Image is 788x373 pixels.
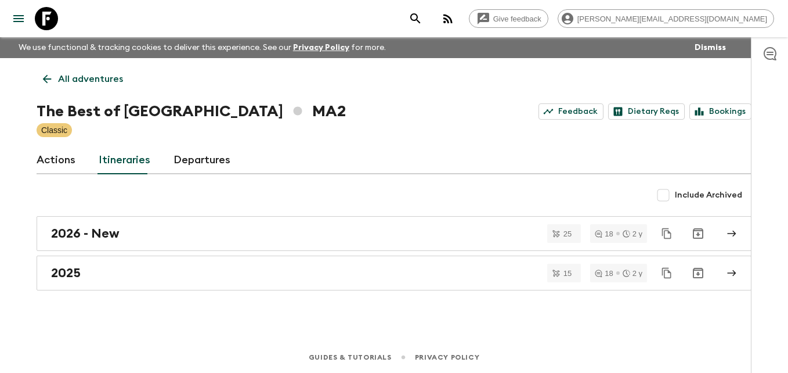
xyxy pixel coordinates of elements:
[571,15,773,23] span: [PERSON_NAME][EMAIL_ADDRESS][DOMAIN_NAME]
[686,222,710,245] button: Archive
[675,189,742,201] span: Include Archived
[656,263,677,284] button: Duplicate
[51,226,120,241] h2: 2026 - New
[656,223,677,244] button: Duplicate
[595,230,613,238] div: 18
[689,103,751,120] a: Bookings
[7,7,30,30] button: menu
[623,270,642,277] div: 2 y
[556,270,579,277] span: 15
[309,351,392,364] a: Guides & Tutorials
[558,9,774,28] div: [PERSON_NAME][EMAIL_ADDRESS][DOMAIN_NAME]
[99,146,150,174] a: Itineraries
[37,216,751,251] a: 2026 - New
[623,230,642,238] div: 2 y
[686,261,710,285] button: Archive
[692,40,729,56] button: Dismiss
[51,266,81,281] h2: 2025
[37,67,129,91] a: All adventures
[608,103,685,120] a: Dietary Reqs
[415,351,479,364] a: Privacy Policy
[37,256,751,290] a: 2025
[293,44,349,52] a: Privacy Policy
[37,100,346,123] h1: The Best of [GEOGRAPHIC_DATA] MA2
[487,15,548,23] span: Give feedback
[469,9,548,28] a: Give feedback
[404,7,427,30] button: search adventures
[58,72,123,86] p: All adventures
[556,230,579,238] span: 25
[41,124,67,136] p: Classic
[595,270,613,277] div: 18
[173,146,230,174] a: Departures
[37,146,75,174] a: Actions
[538,103,603,120] a: Feedback
[14,37,391,58] p: We use functional & tracking cookies to deliver this experience. See our for more.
